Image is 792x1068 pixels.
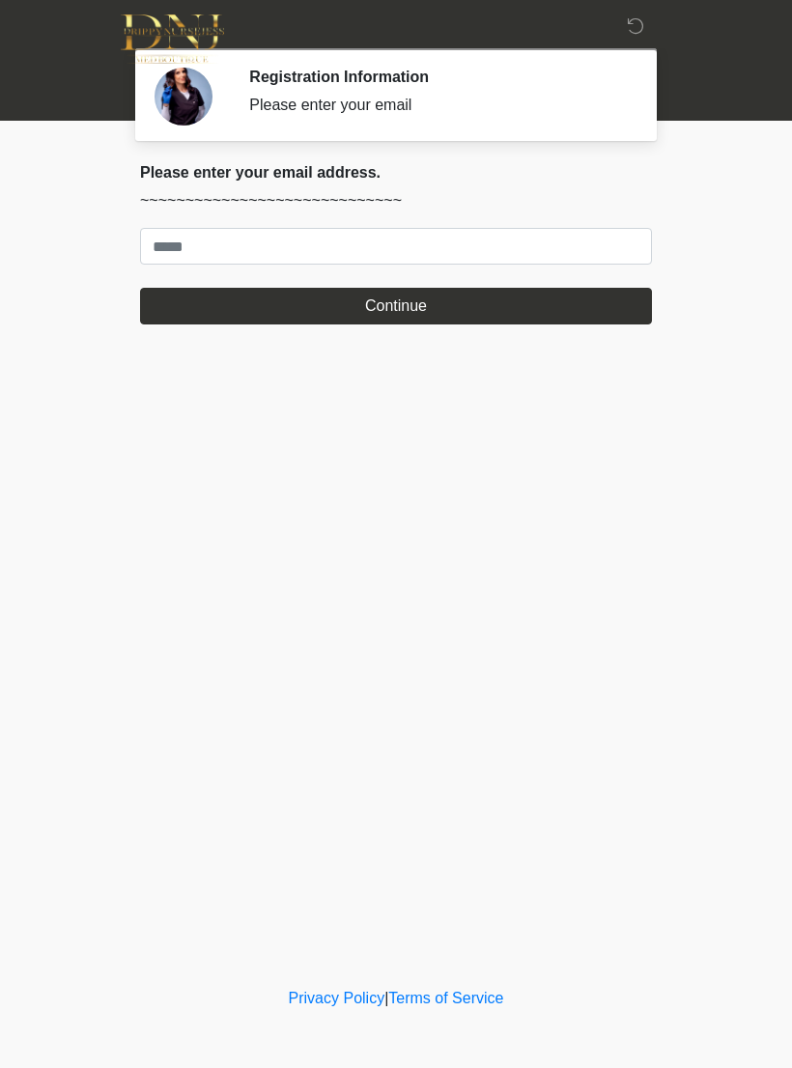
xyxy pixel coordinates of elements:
[140,288,652,324] button: Continue
[155,68,212,126] img: Agent Avatar
[249,94,623,117] div: Please enter your email
[140,189,652,212] p: ~~~~~~~~~~~~~~~~~~~~~~~~~~~~~
[289,990,385,1006] a: Privacy Policy
[121,14,224,64] img: DNJ Med Boutique Logo
[140,163,652,182] h2: Please enter your email address.
[388,990,503,1006] a: Terms of Service
[384,990,388,1006] a: |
